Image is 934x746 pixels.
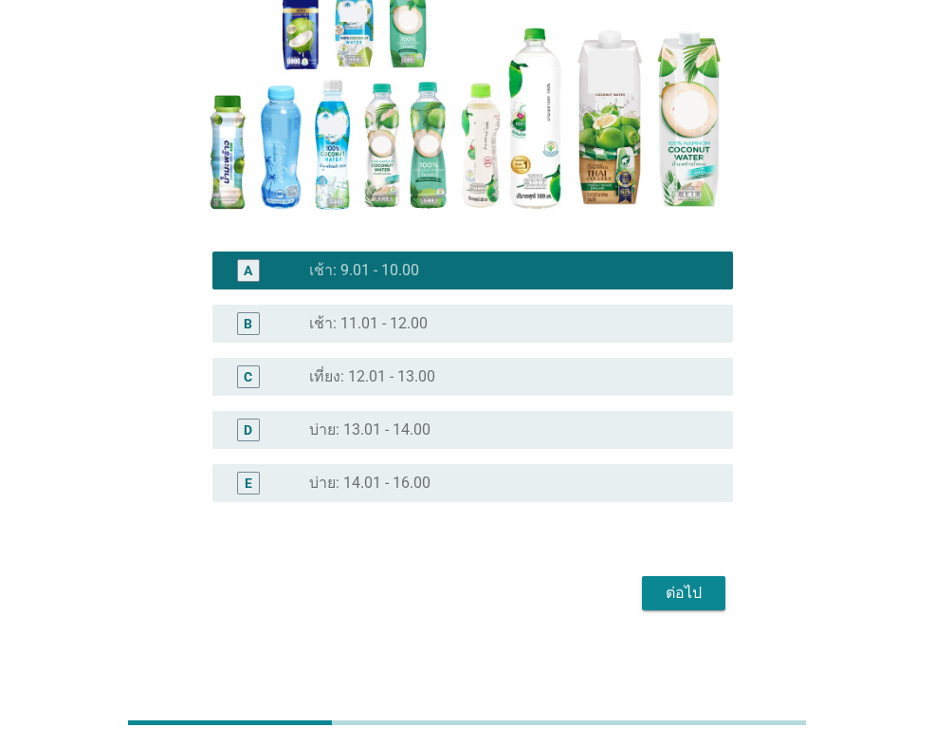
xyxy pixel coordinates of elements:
[244,260,252,280] div: A
[244,313,252,333] div: B
[244,420,252,439] div: D
[309,314,428,333] label: เช้า: 11.01 - 12.00
[309,261,419,280] label: เช้า: 9.01 - 10.00
[657,582,710,605] div: ต่อไป
[309,420,430,439] label: บ่าย: 13.01 - 14.00
[309,474,430,493] label: บ่าย: 14.01 - 16.00
[244,366,252,386] div: C
[309,367,435,386] label: เที่ยง: 12.01 - 13.00
[245,473,252,493] div: E
[642,576,725,610] button: ต่อไป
